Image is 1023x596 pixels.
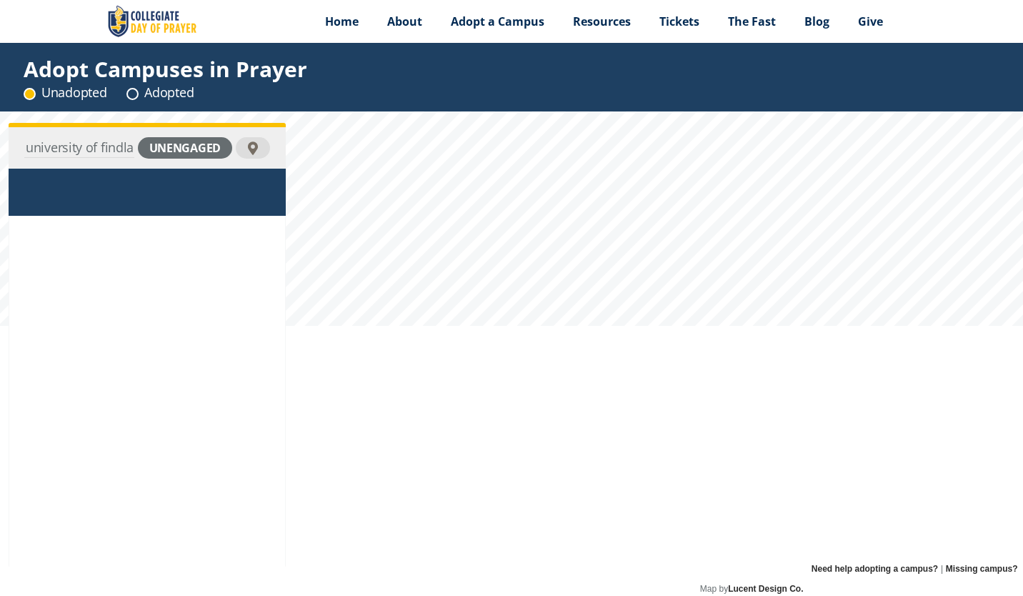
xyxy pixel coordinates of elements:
a: Home [311,4,373,39]
a: Need help adopting a campus? [812,560,938,577]
a: Blog [790,4,844,39]
span: About [387,14,422,29]
a: Lucent Design Co. [728,584,803,594]
span: Tickets [659,14,699,29]
a: Tickets [645,4,714,39]
a: Resources [559,4,645,39]
a: About [373,4,436,39]
a: Adopt a Campus [436,4,559,39]
span: Adopt a Campus [451,14,544,29]
span: Home [325,14,359,29]
span: The Fast [728,14,776,29]
div: Map by [694,582,809,596]
span: Give [858,14,883,29]
div: unengaged [138,137,232,159]
div: | [806,560,1023,577]
div: Adopted [126,84,194,101]
a: Give [844,4,897,39]
div: Adopt Campuses in Prayer [24,60,307,78]
a: Missing campus? [946,560,1018,577]
input: Find Your Campus [24,138,134,158]
div: Unadopted [24,84,106,101]
span: Blog [804,14,829,29]
span: Resources [573,14,631,29]
a: The Fast [714,4,790,39]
